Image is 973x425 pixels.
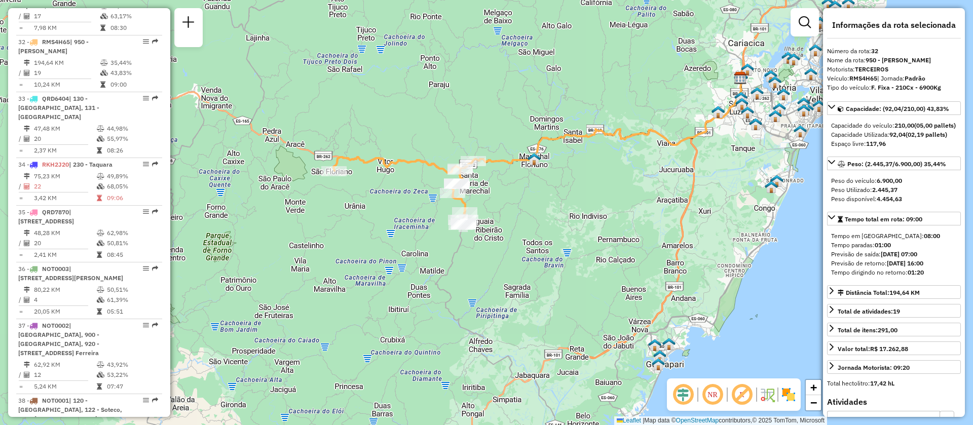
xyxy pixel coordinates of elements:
[827,379,961,388] div: Total hectolitro:
[42,322,69,329] span: NOT0002
[152,161,158,167] em: Rota exportada
[97,372,104,378] i: % de utilização da cubagem
[106,171,158,181] td: 49,89%
[827,360,961,374] a: Jornada Motorista: 09:20
[143,397,149,403] em: Opções
[24,287,30,293] i: Distância Total
[97,308,102,315] i: Tempo total em rota
[106,228,158,238] td: 62,98%
[152,95,158,101] em: Rota exportada
[777,88,790,101] img: Simulação- Vila Guilhermina
[831,231,957,241] div: Tempo em [GEOGRAPHIC_DATA]:
[827,323,961,336] a: Total de itens:291,00
[97,297,104,303] i: % de utilização da cubagem
[827,47,961,56] div: Número da rota:
[894,122,914,129] strong: 210,00
[827,172,961,208] div: Peso: (2.445,37/6.900,00) 35,44%
[18,95,99,121] span: 33 -
[827,65,961,74] div: Motorista:
[827,74,961,83] div: Veículo:
[97,240,104,246] i: % de utilização da cubagem
[106,181,158,191] td: 68,05%
[712,105,725,119] img: Simulação - Primavera
[33,381,96,392] td: 5,24 KM
[143,38,149,45] em: Opções
[18,238,23,248] td: /
[827,157,961,170] a: Peso: (2.445,37/6.900,00) 35,44%
[18,265,123,282] span: 36 -
[831,259,957,268] div: Previsão de retorno:
[877,74,925,82] span: | Jornada:
[33,250,96,260] td: 2,41 KM
[33,370,96,380] td: 12
[827,101,961,115] a: Capacidade: (92,04/210,00) 43,83%
[18,322,99,357] span: | [GEOGRAPHIC_DATA], 900 - [GEOGRAPHIC_DATA], 920 - [STREET_ADDRESS] Ferreira
[152,397,158,403] em: Rota exportada
[652,358,665,371] img: Simulação- São Judas Tadeu
[889,131,906,138] strong: 92,04
[106,124,158,134] td: 44,98%
[33,58,100,68] td: 194,64 KM
[759,387,775,403] img: Fluxo de ruas
[24,70,30,76] i: Total de Atividades
[847,160,946,168] span: Peso: (2.445,37/6.900,00) 35,44%
[813,16,827,29] img: 525 UDC Light WCL Jd. Carapina
[889,289,920,296] span: 194,64 KM
[69,161,113,168] span: | 230 - Taquara
[18,11,23,21] td: /
[831,139,957,148] div: Espaço livre:
[152,38,158,45] em: Rota exportada
[648,338,661,352] img: PA - Guarapari
[700,382,725,407] span: Ocultar NR
[178,12,199,35] a: Nova sessão e pesquisa
[838,288,920,297] div: Distância Total:
[33,171,96,181] td: 75,23 KM
[804,67,817,81] img: Simulação- Santa Lucia
[872,186,897,194] strong: 2.445,37
[846,105,949,112] span: Capacidade: (92,04/210,00) 43,83%
[801,103,814,116] img: 516 UDC Light WCL V. Soteco
[106,193,158,203] td: 09:06
[33,80,100,90] td: 10,24 KM
[643,417,644,424] span: |
[764,69,777,83] img: Simulação- Ilha
[831,121,957,130] div: Capacidade do veículo:
[143,95,149,101] em: Opções
[810,381,817,394] span: +
[676,417,719,424] a: OpenStreetMap
[827,83,961,92] div: Tipo do veículo:
[838,307,900,315] span: Total de atividades:
[42,95,69,102] span: QRD6404
[528,152,541,166] img: ´Marechal
[143,265,149,272] em: Opções
[845,215,922,223] span: Tempo total em rota: 09:00
[735,97,749,110] img: Simulação- Sagrada Família
[871,47,878,55] strong: 32
[770,174,783,187] img: Simulação- Barramares
[827,341,961,355] a: Valor total:R$ 17.262,88
[18,322,99,357] span: 37 -
[769,109,782,123] img: Simulação- Jardim Marilândia
[787,53,800,66] img: Simulação- Parque Natural
[97,252,102,258] i: Tempo total em rota
[18,265,123,282] span: | [STREET_ADDRESS][PERSON_NAME]
[100,82,105,88] i: Tempo total em rota
[827,304,961,318] a: Total de atividades:19
[18,208,74,225] span: | [STREET_ADDRESS]
[33,238,96,248] td: 20
[18,145,23,156] td: =
[765,180,778,194] img: 515 UDC Light WCL V. Jabaete
[33,306,96,317] td: 20,05 KM
[24,126,30,132] i: Distância Total
[18,295,23,305] td: /
[18,134,23,144] td: /
[33,228,96,238] td: 48,28 KM
[18,161,113,168] span: 34 -
[827,20,961,30] h4: Informações da rota selecionada
[730,382,754,407] span: Exibir rótulo
[18,38,89,55] span: | 950 - [PERSON_NAME]
[106,145,158,156] td: 08:26
[33,181,96,191] td: 22
[18,306,23,317] td: =
[100,70,108,76] i: % de utilização da cubagem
